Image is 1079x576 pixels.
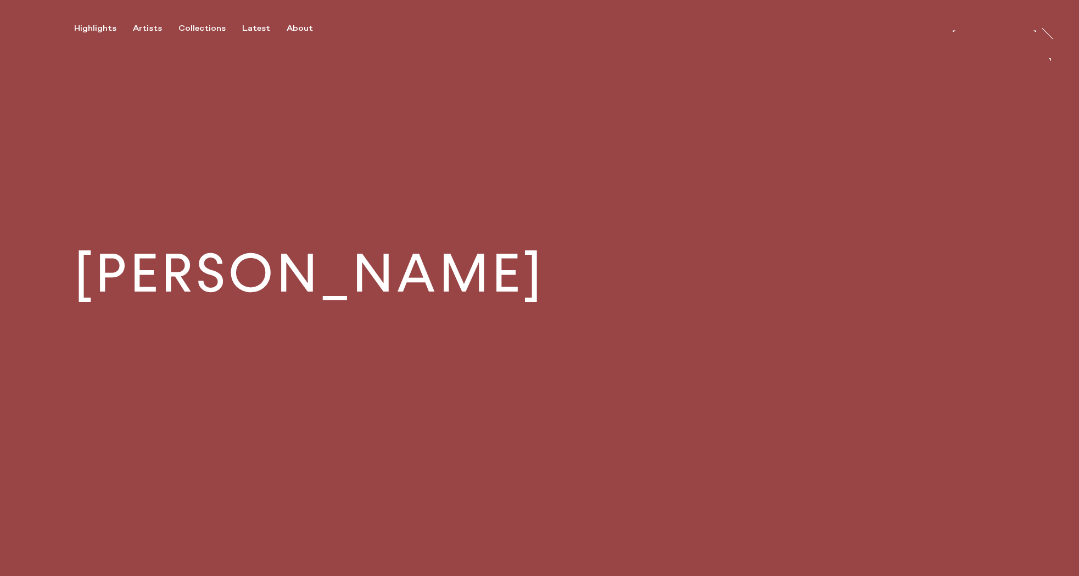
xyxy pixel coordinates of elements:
[287,24,329,33] button: About
[74,247,545,300] h1: [PERSON_NAME]
[74,24,133,33] button: Highlights
[178,24,242,33] button: Collections
[1049,44,1060,90] a: At [PERSON_NAME]
[952,31,1037,40] div: [PERSON_NAME]
[133,24,162,33] div: Artists
[242,24,270,33] div: Latest
[178,24,226,33] div: Collections
[74,24,116,33] div: Highlights
[133,24,178,33] button: Artists
[242,24,287,33] button: Latest
[1041,44,1050,143] div: At [PERSON_NAME]
[952,21,1037,32] a: [PERSON_NAME]
[287,24,313,33] div: About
